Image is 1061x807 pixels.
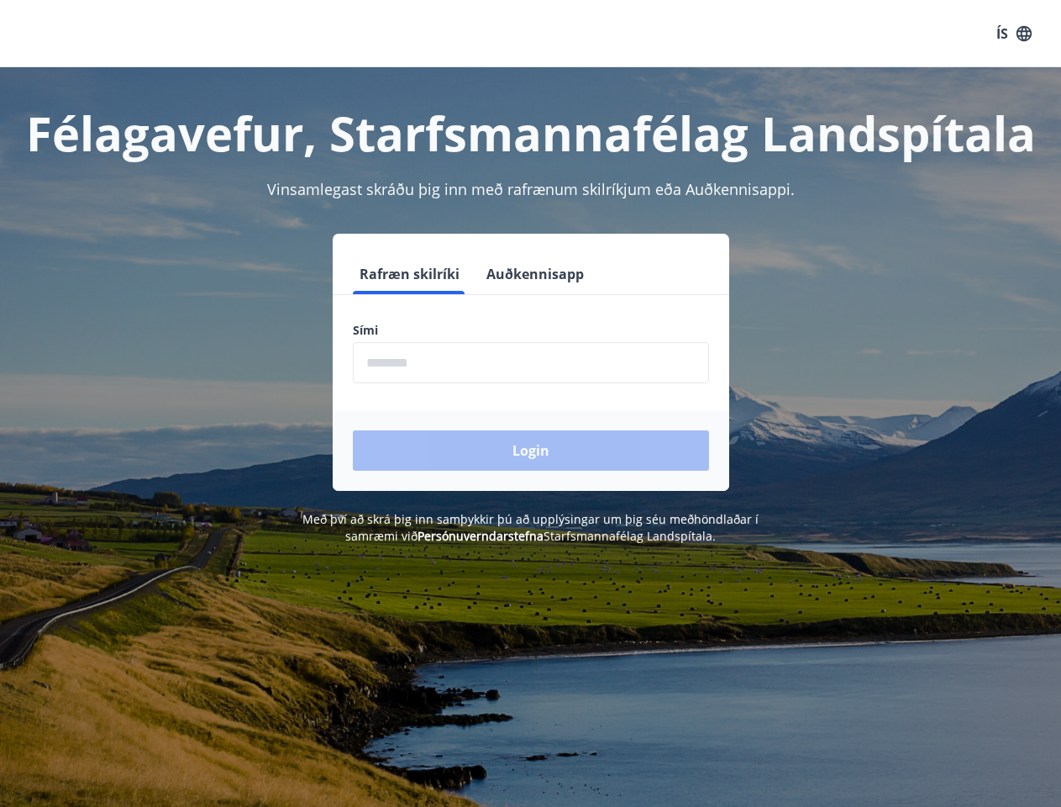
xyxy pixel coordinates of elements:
button: Rafræn skilríki [353,254,466,294]
span: Með því að skrá þig inn samþykkir þú að upplýsingar um þig séu meðhöndlaðar í samræmi við Starfsm... [302,511,759,544]
button: ÍS [987,18,1041,49]
h1: Félagavefur, Starfsmannafélag Landspítala [20,101,1041,165]
a: Persónuverndarstefna [418,528,544,544]
span: Vinsamlegast skráðu þig inn með rafrænum skilríkjum eða Auðkennisappi. [267,179,795,199]
label: Sími [353,322,709,339]
button: Auðkennisapp [480,254,591,294]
